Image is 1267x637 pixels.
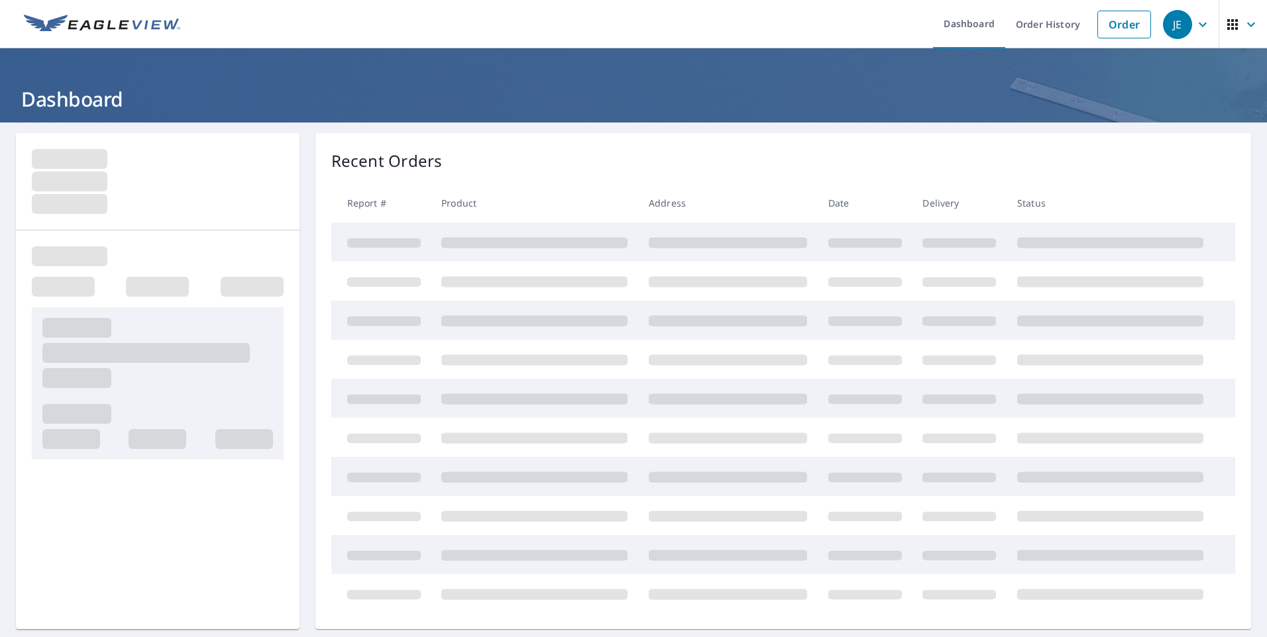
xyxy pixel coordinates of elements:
div: JE [1163,10,1192,39]
th: Status [1007,183,1214,222]
th: Delivery [912,183,1007,222]
th: Product [431,183,638,222]
img: EV Logo [24,15,180,34]
a: Order [1097,11,1151,38]
p: Recent Orders [331,149,443,173]
th: Address [638,183,818,222]
th: Date [818,183,912,222]
th: Report # [331,183,431,222]
h1: Dashboard [16,85,1251,113]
